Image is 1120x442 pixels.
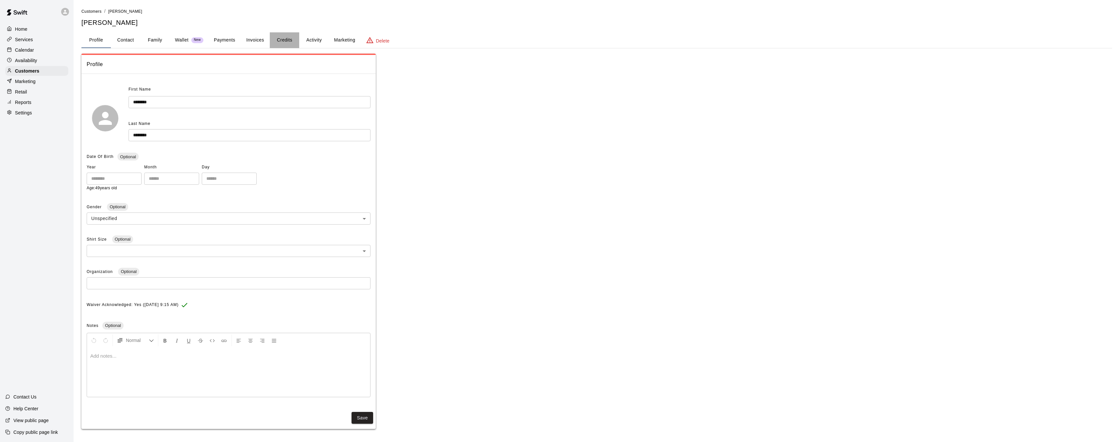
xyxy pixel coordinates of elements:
[81,32,1112,48] div: basic tabs example
[175,37,189,43] p: Wallet
[144,162,199,173] span: Month
[112,237,133,242] span: Optional
[100,334,111,346] button: Redo
[107,204,128,209] span: Optional
[118,269,139,274] span: Optional
[15,36,33,43] p: Services
[81,8,1112,15] nav: breadcrumb
[5,66,68,76] a: Customers
[183,334,194,346] button: Format Underline
[108,9,142,14] span: [PERSON_NAME]
[202,162,257,173] span: Day
[15,99,31,106] p: Reports
[87,212,370,225] div: Unspecified
[329,32,360,48] button: Marketing
[126,337,149,344] span: Normal
[129,84,151,95] span: First Name
[13,405,38,412] p: Help Center
[5,24,68,34] a: Home
[114,334,157,346] button: Formatting Options
[352,412,373,424] button: Save
[13,417,49,424] p: View public page
[195,334,206,346] button: Format Strikethrough
[257,334,268,346] button: Right Align
[245,334,256,346] button: Center Align
[87,186,117,190] span: Age: 49 years old
[87,237,108,242] span: Shirt Size
[376,38,389,44] p: Delete
[87,300,179,310] span: Waiver Acknowledged: Yes ([DATE] 9:15 AM)
[5,56,68,65] a: Availability
[87,323,98,328] span: Notes
[111,32,140,48] button: Contact
[5,35,68,44] a: Services
[87,154,113,159] span: Date Of Birth
[81,18,1112,27] h5: [PERSON_NAME]
[15,110,32,116] p: Settings
[13,429,58,435] p: Copy public page link
[207,334,218,346] button: Insert Code
[5,87,68,97] a: Retail
[117,154,138,159] span: Optional
[209,32,240,48] button: Payments
[15,26,27,32] p: Home
[87,60,370,69] span: Profile
[81,32,111,48] button: Profile
[102,323,123,328] span: Optional
[218,334,230,346] button: Insert Link
[191,38,203,42] span: New
[13,394,37,400] p: Contact Us
[240,32,270,48] button: Invoices
[15,68,39,74] p: Customers
[81,8,102,14] a: Customers
[129,121,150,126] span: Last Name
[15,78,36,85] p: Marketing
[299,32,329,48] button: Activity
[233,334,244,346] button: Left Align
[5,108,68,118] a: Settings
[5,76,68,86] a: Marketing
[87,162,142,173] span: Year
[104,8,106,15] li: /
[15,47,34,53] p: Calendar
[15,89,27,95] p: Retail
[87,269,114,274] span: Organization
[140,32,170,48] button: Family
[87,205,103,209] span: Gender
[5,45,68,55] a: Calendar
[268,334,280,346] button: Justify Align
[88,334,99,346] button: Undo
[5,97,68,107] a: Reports
[171,334,182,346] button: Format Italics
[15,57,37,64] p: Availability
[160,334,171,346] button: Format Bold
[270,32,299,48] button: Credits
